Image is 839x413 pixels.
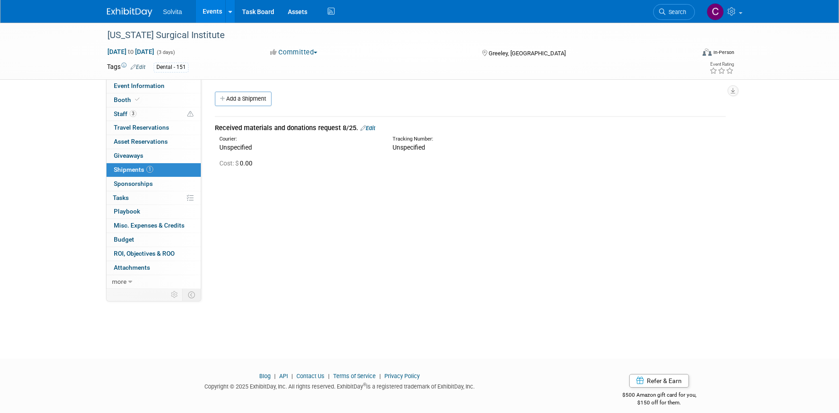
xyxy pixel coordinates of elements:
[107,62,145,73] td: Tags
[114,166,153,173] span: Shipments
[107,191,201,205] a: Tasks
[107,107,201,121] a: Staff3
[703,49,712,56] img: Format-Inperson.png
[215,123,726,133] div: Received materials and donations request 8/25.
[107,261,201,275] a: Attachments
[219,136,379,143] div: Courier:
[107,205,201,219] a: Playbook
[163,8,182,15] span: Solvita
[296,373,325,379] a: Contact Us
[384,373,420,379] a: Privacy Policy
[187,110,194,118] span: Potential Scheduling Conflict -- at least one attendee is tagged in another overlapping event.
[154,63,189,72] div: Dental - 151
[665,9,686,15] span: Search
[114,96,141,103] span: Booth
[333,373,376,379] a: Terms of Service
[272,373,278,379] span: |
[114,124,169,131] span: Travel Reservations
[219,160,256,167] span: 0.00
[114,180,153,187] span: Sponsorships
[146,166,153,173] span: 1
[131,64,145,70] a: Edit
[182,289,201,301] td: Toggle Event Tabs
[489,50,566,57] span: Greeley, [GEOGRAPHIC_DATA]
[259,373,271,379] a: Blog
[326,373,332,379] span: |
[113,194,129,201] span: Tasks
[586,399,732,407] div: $150 off for them.
[114,82,165,89] span: Event Information
[586,385,732,406] div: $500 Amazon gift card for you,
[167,289,183,301] td: Personalize Event Tab Strip
[707,3,724,20] img: Cindy Miller
[363,382,366,387] sup: ®
[114,152,143,159] span: Giveaways
[393,136,596,143] div: Tracking Number:
[107,93,201,107] a: Booth
[215,92,272,106] a: Add a Shipment
[104,27,681,44] div: [US_STATE] Surgical Institute
[114,264,150,271] span: Attachments
[156,49,175,55] span: (3 days)
[107,275,201,289] a: more
[267,48,321,57] button: Committed
[114,236,134,243] span: Budget
[114,138,168,145] span: Asset Reservations
[112,278,126,285] span: more
[107,8,152,17] img: ExhibitDay
[653,4,695,20] a: Search
[107,177,201,191] a: Sponsorships
[629,374,689,388] a: Refer & Earn
[130,110,136,117] span: 3
[713,49,734,56] div: In-Person
[279,373,288,379] a: API
[107,48,155,56] span: [DATE] [DATE]
[360,125,375,131] a: Edit
[107,135,201,149] a: Asset Reservations
[114,250,175,257] span: ROI, Objectives & ROO
[289,373,295,379] span: |
[107,233,201,247] a: Budget
[114,208,140,215] span: Playbook
[107,79,201,93] a: Event Information
[641,47,735,61] div: Event Format
[709,62,734,67] div: Event Rating
[219,160,240,167] span: Cost: $
[107,380,573,391] div: Copyright © 2025 ExhibitDay, Inc. All rights reserved. ExhibitDay is a registered trademark of Ex...
[107,219,201,233] a: Misc. Expenses & Credits
[114,222,184,229] span: Misc. Expenses & Credits
[114,110,136,117] span: Staff
[393,144,425,151] span: Unspecified
[377,373,383,379] span: |
[107,149,201,163] a: Giveaways
[107,163,201,177] a: Shipments1
[135,97,140,102] i: Booth reservation complete
[107,121,201,135] a: Travel Reservations
[107,247,201,261] a: ROI, Objectives & ROO
[219,143,379,152] div: Unspecified
[126,48,135,55] span: to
